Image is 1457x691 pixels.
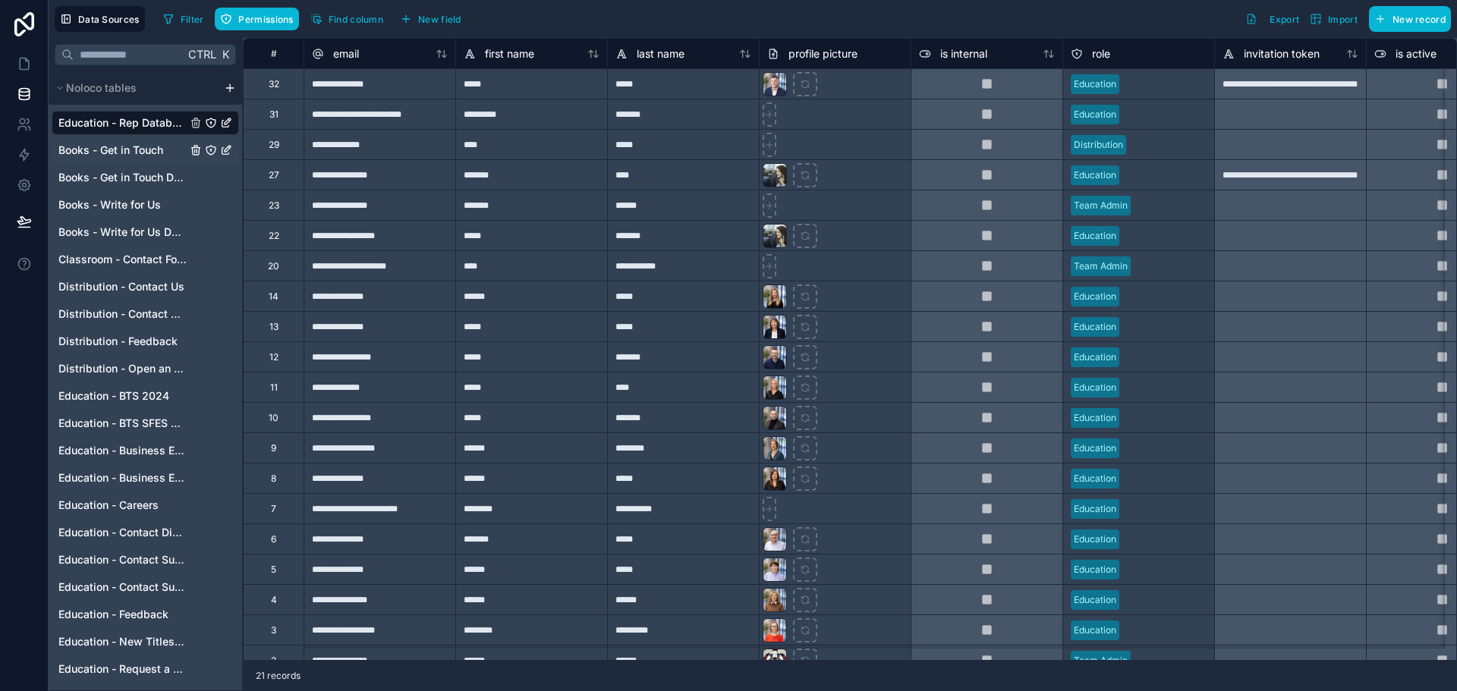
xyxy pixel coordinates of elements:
div: 32 [269,78,279,90]
div: 27 [269,169,279,181]
span: New field [418,14,461,25]
div: Education [1074,168,1116,182]
div: 4 [271,594,277,606]
div: 7 [271,503,276,515]
a: Permissions [215,8,304,30]
div: 5 [271,564,276,576]
span: is internal [940,46,987,61]
div: 3 [271,624,276,636]
span: invitation token [1244,46,1320,61]
div: 13 [269,321,278,333]
div: 31 [269,108,278,121]
div: 8 [271,473,276,485]
div: 12 [269,351,278,363]
div: 10 [269,412,278,424]
span: is active [1396,46,1437,61]
span: first name [485,46,534,61]
button: New record [1369,6,1451,32]
div: Team Admin [1074,259,1128,273]
div: Education [1074,532,1116,546]
span: Filter [181,14,204,25]
div: Education [1074,108,1116,121]
span: profile picture [788,46,858,61]
button: Find column [305,8,389,30]
div: Education [1074,472,1116,485]
span: Export [1270,14,1299,25]
span: Find column [329,14,383,25]
div: 11 [270,382,278,394]
div: Education [1074,593,1116,607]
div: 6 [271,533,276,545]
span: email [333,46,359,61]
div: 22 [269,230,279,242]
span: role [1092,46,1110,61]
div: Education [1074,563,1116,576]
div: Distribution [1074,138,1123,152]
button: Export [1240,6,1304,32]
span: Permissions [238,14,293,25]
span: New record [1392,14,1446,25]
div: 9 [271,442,276,454]
span: Ctrl [187,45,218,64]
div: 20 [268,260,279,272]
span: K [220,49,231,60]
div: 29 [269,139,279,151]
div: 2 [271,655,276,667]
button: Import [1304,6,1363,32]
div: Education [1074,350,1116,364]
div: Education [1074,441,1116,455]
span: last name [637,46,684,61]
div: Education [1074,77,1116,91]
div: 14 [269,291,278,303]
div: Team Admin [1074,654,1128,667]
div: Education [1074,411,1116,425]
div: Education [1074,502,1116,516]
div: Education [1074,290,1116,303]
button: Data Sources [55,6,145,32]
button: New field [395,8,467,30]
div: Education [1074,623,1116,637]
button: Permissions [215,8,298,30]
span: 21 records [256,670,301,682]
div: 23 [269,199,279,212]
div: Education [1074,229,1116,243]
a: New record [1363,6,1451,32]
span: Data Sources [78,14,140,25]
div: Education [1074,320,1116,334]
div: # [255,48,292,59]
div: Education [1074,381,1116,394]
span: Import [1328,14,1358,25]
div: Team Admin [1074,199,1128,212]
button: Filter [157,8,209,30]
